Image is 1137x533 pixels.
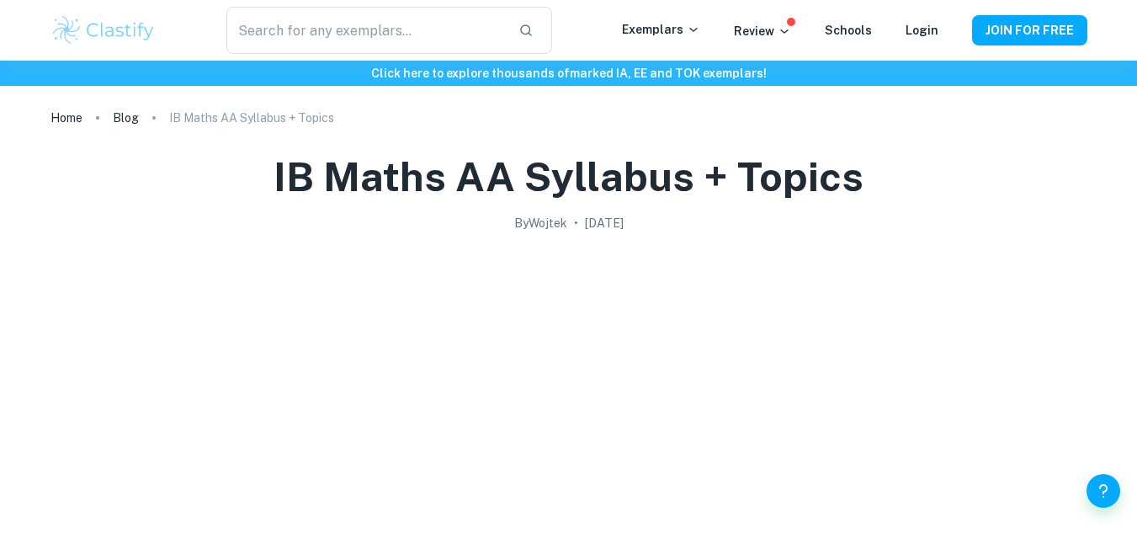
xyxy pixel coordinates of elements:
a: Login [906,24,938,37]
h2: By Wojtek [514,214,567,232]
input: Search for any exemplars... [226,7,504,54]
h1: IB Maths AA Syllabus + Topics [274,150,863,204]
p: • [574,214,578,232]
img: Clastify logo [50,13,157,47]
h6: Click here to explore thousands of marked IA, EE and TOK exemplars ! [3,64,1134,83]
button: Help and Feedback [1087,474,1120,508]
p: IB Maths AA Syllabus + Topics [169,109,334,127]
a: Blog [113,106,139,130]
a: Home [50,106,82,130]
p: Exemplars [622,20,700,39]
a: Schools [825,24,872,37]
button: JOIN FOR FREE [972,15,1087,45]
p: Review [734,22,791,40]
h2: [DATE] [585,214,624,232]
